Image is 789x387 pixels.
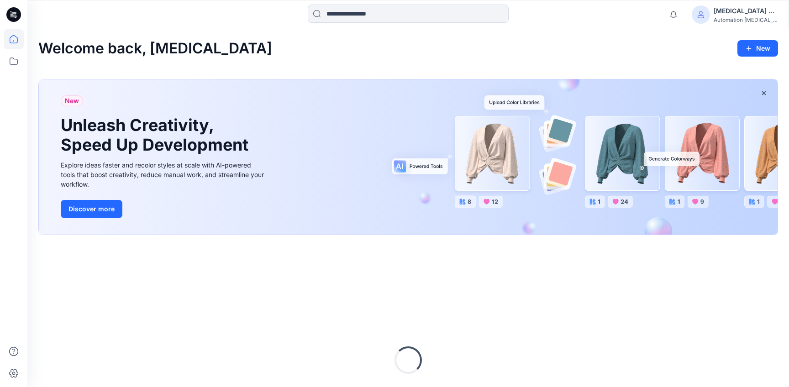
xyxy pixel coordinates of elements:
[697,11,705,18] svg: avatar
[737,40,778,57] button: New
[61,160,266,189] div: Explore ideas faster and recolor styles at scale with AI-powered tools that boost creativity, red...
[714,16,778,23] div: Automation [MEDICAL_DATA]...
[61,200,122,218] button: Discover more
[61,200,266,218] a: Discover more
[714,5,778,16] div: [MEDICAL_DATA] +567
[38,40,272,57] h2: Welcome back, [MEDICAL_DATA]
[61,115,252,155] h1: Unleash Creativity, Speed Up Development
[65,95,79,106] span: New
